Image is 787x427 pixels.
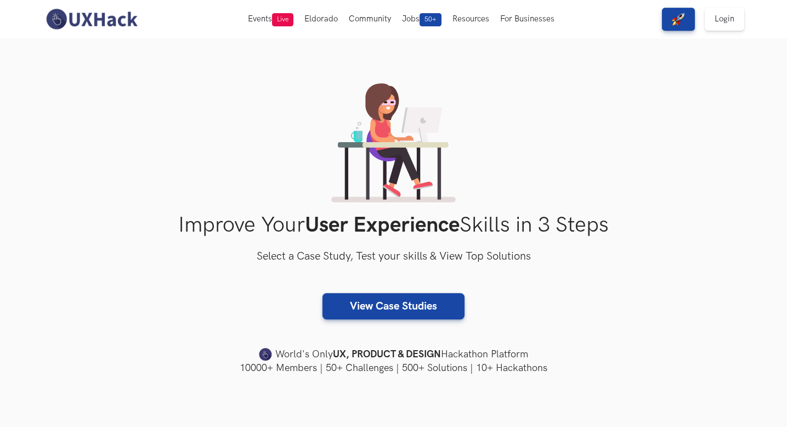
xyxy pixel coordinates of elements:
[43,8,140,31] img: UXHack-logo.png
[272,13,293,26] span: Live
[672,13,685,26] img: rocket
[43,248,745,266] h3: Select a Case Study, Test your skills & View Top Solutions
[705,8,744,31] a: Login
[333,347,441,362] strong: UX, PRODUCT & DESIGN
[43,361,745,375] h4: 10000+ Members | 50+ Challenges | 500+ Solutions | 10+ Hackathons
[305,212,460,238] strong: User Experience
[259,347,272,362] img: uxhack-favicon-image.png
[43,212,745,238] h1: Improve Your Skills in 3 Steps
[322,293,465,319] a: View Case Studies
[420,13,441,26] span: 50+
[331,83,456,203] img: lady working on laptop
[43,347,745,362] h4: World's Only Hackathon Platform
